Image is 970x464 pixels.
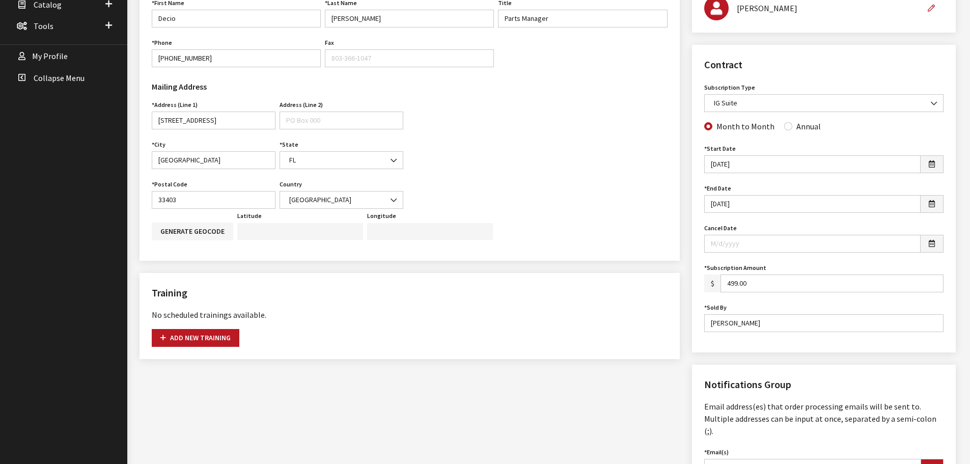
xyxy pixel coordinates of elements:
span: United States of America [280,191,403,209]
label: Country [280,180,302,189]
label: Latitude [237,211,262,221]
button: Open date picker [920,235,944,253]
input: M/d/yyyy [704,195,921,213]
label: Address (Line 2) [280,100,323,110]
label: Month to Month [716,120,774,132]
label: State [280,140,298,149]
input: Manager [498,10,667,28]
h2: Contract [704,57,944,72]
label: Email(s) [704,448,729,457]
label: End Date [704,184,731,193]
input: 803-366-1047 [325,49,494,67]
label: Phone [152,38,172,47]
label: Subscription Type [704,83,755,92]
span: My Profile [32,51,68,62]
label: City [152,140,165,149]
label: Cancel Date [704,224,737,233]
div: [PERSON_NAME] [737,2,919,14]
input: M/d/yyyy [704,155,921,173]
input: John Doe [704,314,944,332]
div: No scheduled trainings available. [152,309,668,321]
label: Subscription Amount [704,263,766,272]
input: 29730 [152,191,275,209]
button: Add new training [152,329,239,347]
label: Longitude [367,211,396,221]
label: Annual [796,120,821,132]
span: IG Suite [704,94,944,112]
input: Rock Hill [152,151,275,169]
button: Open date picker [920,155,944,173]
span: Collapse Menu [34,73,85,83]
label: Address (Line 1) [152,100,198,110]
p: Email address(es) that order processing emails will be sent to. Multiple addresses can be input a... [704,400,944,437]
span: IG Suite [711,98,937,108]
input: 99.00 [720,275,944,292]
h2: Notifications Group [704,377,944,392]
input: Doe [325,10,494,28]
span: FL [280,151,403,169]
span: FL [286,155,397,166]
input: 153 South Oakland Avenue [152,112,275,129]
label: Sold By [704,303,727,312]
span: Tools [34,21,53,31]
label: Postal Code [152,180,187,189]
span: $ [704,275,721,292]
input: PO Box 000 [280,112,403,129]
span: United States of America [286,195,397,205]
span: Add new training [160,333,231,342]
input: M/d/yyyy [704,235,921,253]
h3: Mailing Address [152,80,403,93]
label: Start Date [704,144,736,153]
h2: Training [152,285,668,301]
button: Open date picker [920,195,944,213]
button: Generate geocode [152,223,233,240]
label: Fax [325,38,334,47]
input: 888-579-4458 [152,49,321,67]
input: John [152,10,321,28]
